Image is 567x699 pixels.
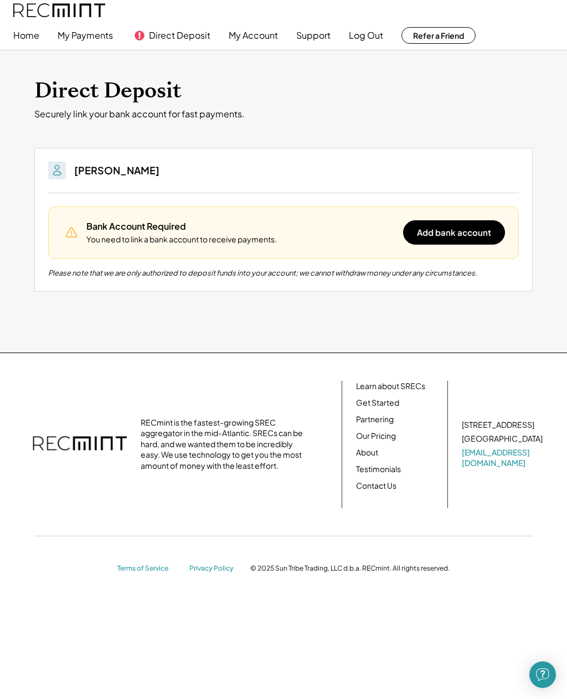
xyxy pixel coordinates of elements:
button: Home [13,24,39,46]
a: Contact Us [356,480,396,491]
div: [GEOGRAPHIC_DATA] [462,433,543,444]
button: Direct Deposit [149,24,210,46]
div: You need to link a bank account to receive payments. [86,234,277,245]
div: [STREET_ADDRESS] [462,420,534,431]
a: About [356,447,378,458]
a: Privacy Policy [189,564,239,573]
button: My Account [229,24,278,46]
div: Open Intercom Messenger [529,661,556,688]
button: Refer a Friend [401,27,476,44]
a: Our Pricing [356,431,396,442]
img: People.svg [50,164,64,177]
h3: [PERSON_NAME] [74,164,159,177]
a: Learn about SRECs [356,381,425,392]
a: Get Started [356,397,399,408]
a: Terms of Service [117,564,178,573]
h1: Direct Deposit [34,78,533,104]
button: Add bank account [403,220,505,245]
a: Testimonials [356,464,401,475]
img: recmint-logotype%403x.png [13,3,105,17]
img: recmint-logotype%403x.png [33,425,127,464]
button: Support [296,24,331,46]
div: Securely link your bank account for fast payments. [34,108,533,120]
a: Partnering [356,414,394,425]
a: [EMAIL_ADDRESS][DOMAIN_NAME] [462,447,545,469]
button: Log Out [349,24,383,46]
div: Please note that we are only authorized to deposit funds into your account; we cannot withdraw mo... [48,268,477,278]
div: RECmint is the fastest-growing SREC aggregator in the mid-Atlantic. SRECs can be hard, and we wan... [141,417,307,472]
div: Bank Account Required [86,220,186,232]
button: My Payments [58,24,113,46]
div: © 2025 Sun Tribe Trading, LLC d.b.a. RECmint. All rights reserved. [250,564,450,573]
